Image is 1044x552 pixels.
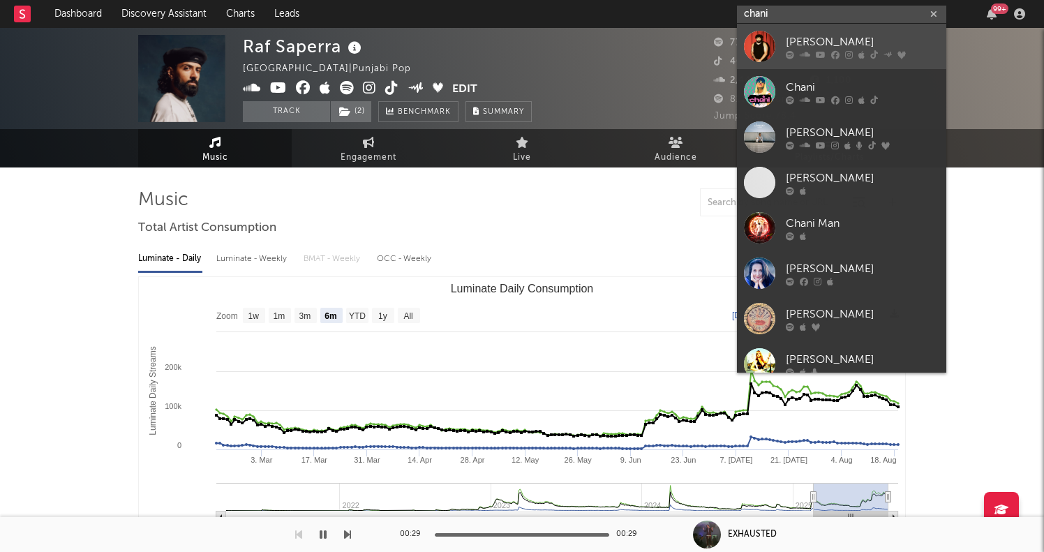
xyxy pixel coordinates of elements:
[737,251,946,296] a: [PERSON_NAME]
[243,101,330,122] button: Track
[398,104,451,121] span: Benchmark
[354,456,380,464] text: 31. Mar
[325,311,336,321] text: 6m
[513,149,531,166] span: Live
[400,526,428,543] div: 00:29
[403,311,412,321] text: All
[714,38,760,47] span: 77,771
[786,33,939,50] div: [PERSON_NAME]
[251,456,273,464] text: 3. Mar
[714,112,796,121] span: Jump Score: 78.4
[243,61,427,77] div: [GEOGRAPHIC_DATA] | Punjabi Pop
[165,363,181,371] text: 200k
[737,160,946,205] a: [PERSON_NAME]
[991,3,1008,14] div: 99 +
[216,311,238,321] text: Zoom
[165,402,181,410] text: 100k
[138,129,292,167] a: Music
[243,35,365,58] div: Raf Saperra
[786,170,939,186] div: [PERSON_NAME]
[483,108,524,116] span: Summary
[148,346,158,435] text: Luminate Daily Streams
[616,526,644,543] div: 00:29
[786,351,939,368] div: [PERSON_NAME]
[719,456,752,464] text: 7. [DATE]
[737,24,946,69] a: [PERSON_NAME]
[786,124,939,141] div: [PERSON_NAME]
[138,247,202,271] div: Luminate - Daily
[737,205,946,251] a: Chani Man
[714,57,764,66] span: 40,900
[377,247,433,271] div: OCC - Weekly
[987,8,997,20] button: 99+
[349,311,366,321] text: YTD
[830,456,852,464] text: 4. Aug
[451,283,594,294] text: Luminate Daily Consumption
[248,311,260,321] text: 1w
[870,456,896,464] text: 18. Aug
[341,149,396,166] span: Engagement
[599,129,752,167] a: Audience
[620,456,641,464] text: 9. Jun
[177,441,181,449] text: 0
[786,306,939,322] div: [PERSON_NAME]
[728,528,777,541] div: EXHAUSTED
[655,149,697,166] span: Audience
[737,114,946,160] a: [PERSON_NAME]
[330,101,372,122] span: ( 2 )
[714,76,757,85] span: 2,449
[786,260,939,277] div: [PERSON_NAME]
[732,311,759,320] text: [DATE]
[202,149,228,166] span: Music
[138,220,276,237] span: Total Artist Consumption
[292,129,445,167] a: Engagement
[786,79,939,96] div: Chani
[671,456,696,464] text: 23. Jun
[301,456,328,464] text: 17. Mar
[714,95,852,104] span: 811,662 Monthly Listeners
[465,101,532,122] button: Summary
[737,296,946,341] a: [PERSON_NAME]
[274,311,285,321] text: 1m
[452,81,477,98] button: Edit
[786,215,939,232] div: Chani Man
[565,456,592,464] text: 26. May
[701,197,848,209] input: Search by song name or URL
[378,101,458,122] a: Benchmark
[737,69,946,114] a: Chani
[737,6,946,23] input: Search for artists
[216,247,290,271] div: Luminate - Weekly
[408,456,432,464] text: 14. Apr
[461,456,485,464] text: 28. Apr
[299,311,311,321] text: 3m
[331,101,371,122] button: (2)
[770,456,807,464] text: 21. [DATE]
[378,311,387,321] text: 1y
[512,456,539,464] text: 12. May
[445,129,599,167] a: Live
[737,341,946,387] a: [PERSON_NAME]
